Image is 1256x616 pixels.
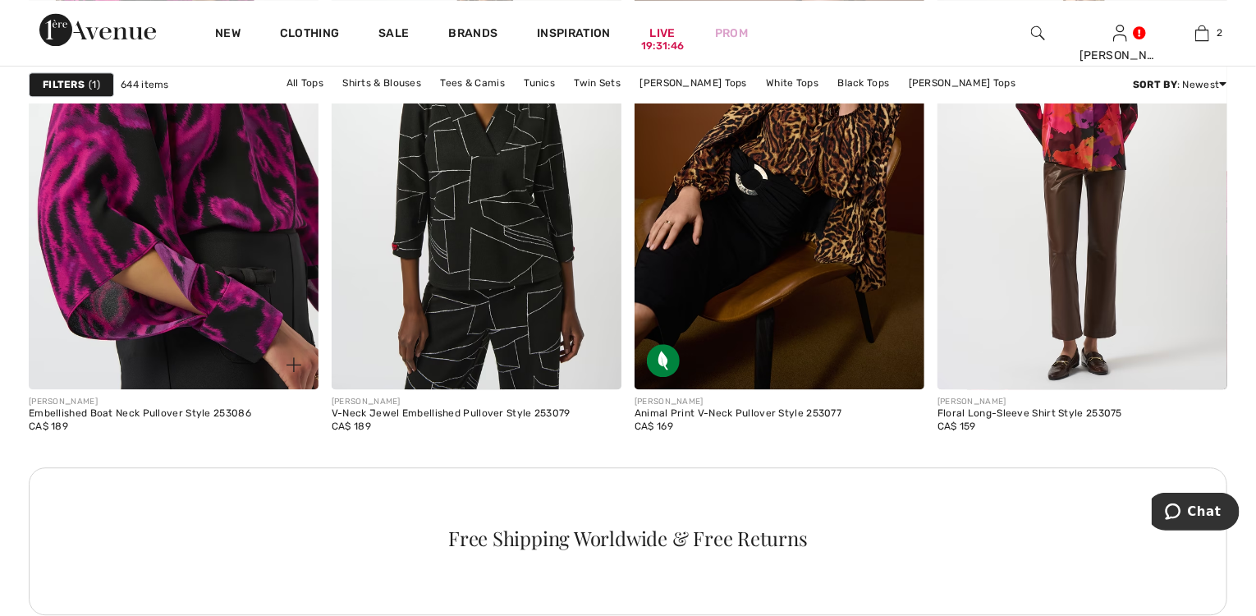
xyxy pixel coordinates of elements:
img: search the website [1031,23,1045,43]
div: Embellished Boat Neck Pullover Style 253086 [29,408,251,420]
a: 2 [1162,23,1242,43]
strong: Filters [43,77,85,92]
div: Floral Long-Sleeve Shirt Style 253075 [937,408,1122,420]
div: 19:31:46 [641,39,684,54]
img: My Info [1113,23,1127,43]
span: 2 [1217,25,1223,40]
iframe: Opens a widget where you can chat to one of our agents [1152,493,1240,534]
a: New [215,26,241,44]
a: [PERSON_NAME] Tops [901,72,1024,94]
a: Twin Sets [566,72,630,94]
a: Prom [715,25,748,42]
strong: Sort By [1133,79,1177,90]
a: Brands [449,26,498,44]
a: White Tops [758,72,827,94]
span: CA$ 169 [635,421,673,432]
span: 1 [89,77,100,92]
div: [PERSON_NAME] [332,396,571,408]
a: Shirts & Blouses [334,72,429,94]
a: Sale [378,26,409,44]
div: [PERSON_NAME] [1080,47,1160,64]
img: My Bag [1195,23,1209,43]
div: [PERSON_NAME] [29,396,251,408]
span: CA$ 189 [29,421,68,432]
a: Black Tops [830,72,898,94]
img: Sustainable Fabric [647,344,680,377]
span: CA$ 159 [937,421,976,432]
div: : Newest [1133,77,1227,92]
div: V-Neck Jewel Embellished Pullover Style 253079 [332,408,571,420]
span: CA$ 189 [332,421,371,432]
a: Clothing [280,26,339,44]
a: Tunics [516,72,563,94]
a: [PERSON_NAME] Tops [632,72,755,94]
a: Live19:31:46 [650,25,676,42]
div: [PERSON_NAME] [937,396,1122,408]
div: [PERSON_NAME] [635,396,841,408]
img: 1ère Avenue [39,13,156,46]
img: plus_v2.svg [286,357,301,372]
div: Free Shipping Worldwide & Free Returns [53,528,1203,548]
span: Inspiration [537,26,610,44]
a: Tees & Camis [432,72,513,94]
a: All Tops [278,72,332,94]
span: 644 items [121,77,169,92]
a: Sign In [1113,25,1127,40]
div: Animal Print V-Neck Pullover Style 253077 [635,408,841,420]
